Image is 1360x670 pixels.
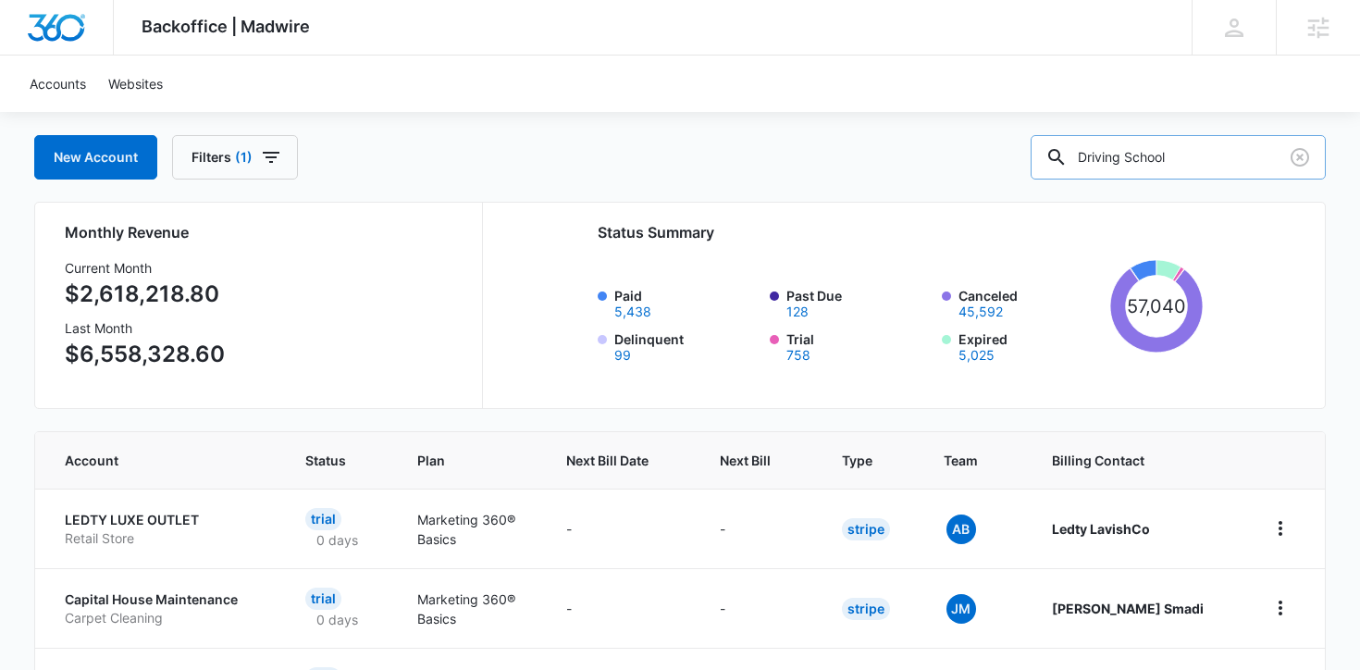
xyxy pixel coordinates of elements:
[614,329,759,362] label: Delinquent
[65,258,225,278] h3: Current Month
[65,221,460,243] h2: Monthly Revenue
[614,349,631,362] button: Delinquent
[417,510,522,549] p: Marketing 360® Basics
[614,286,759,318] label: Paid
[235,151,253,164] span: (1)
[65,451,234,470] span: Account
[305,508,341,530] div: Trial
[944,451,981,470] span: Team
[698,568,820,648] td: -
[65,590,261,609] p: Capital House Maintenance
[142,17,310,36] span: Backoffice | Madwire
[958,286,1103,318] label: Canceled
[65,511,261,547] a: LEDTY LUXE OUTLETRetail Store
[598,221,1203,243] h2: Status Summary
[305,451,346,470] span: Status
[65,529,261,548] p: Retail Store
[958,305,1003,318] button: Canceled
[1266,514,1295,543] button: home
[544,568,698,648] td: -
[65,278,225,311] p: $2,618,218.80
[305,588,341,610] div: Trial
[97,56,174,112] a: Websites
[65,590,261,627] a: Capital House MaintenanceCarpet Cleaning
[65,318,225,338] h3: Last Month
[34,135,157,180] a: New Account
[786,286,931,318] label: Past Due
[172,135,298,180] button: Filters(1)
[1052,601,1204,616] strong: [PERSON_NAME] Smadi
[65,338,225,371] p: $6,558,328.60
[698,489,820,568] td: -
[1052,521,1150,537] strong: Ledty LavishCo
[65,609,261,627] p: Carpet Cleaning
[786,349,810,362] button: Trial
[544,489,698,568] td: -
[65,511,261,529] p: LEDTY LUXE OUTLET
[842,451,872,470] span: Type
[842,598,890,620] div: Stripe
[786,329,931,362] label: Trial
[1285,143,1315,172] button: Clear
[614,305,651,318] button: Paid
[417,451,522,470] span: Plan
[720,451,771,470] span: Next Bill
[946,594,976,624] span: JM
[786,305,809,318] button: Past Due
[305,530,369,550] p: 0 days
[842,518,890,540] div: Stripe
[946,515,976,544] span: AB
[417,589,522,628] p: Marketing 360® Basics
[305,610,369,629] p: 0 days
[958,349,995,362] button: Expired
[566,451,649,470] span: Next Bill Date
[1052,451,1222,470] span: Billing Contact
[1127,295,1186,317] tspan: 57,040
[19,56,97,112] a: Accounts
[958,329,1103,362] label: Expired
[1266,593,1295,623] button: home
[1031,135,1326,180] input: Search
